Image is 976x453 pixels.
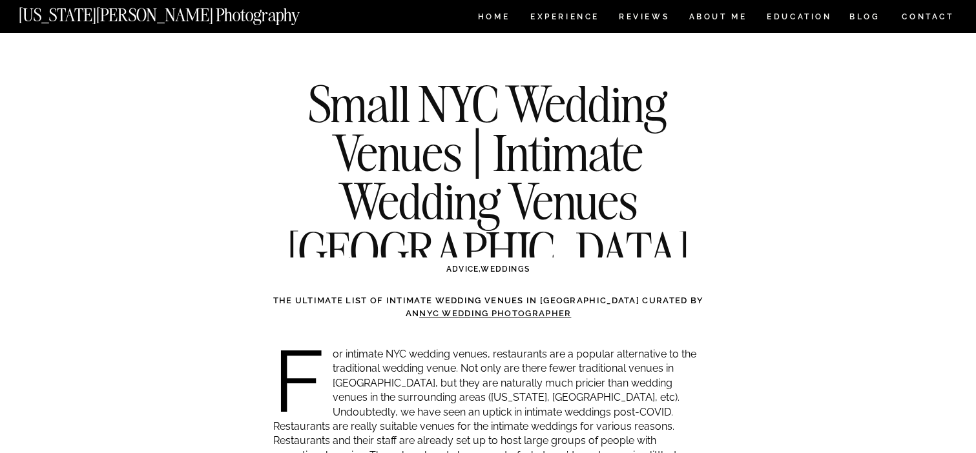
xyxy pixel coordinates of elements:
[419,308,571,318] a: NYC Wedding Photographer
[273,296,704,318] strong: The Ultimate List of Intimate Wedding Venues in [GEOGRAPHIC_DATA] Curated By an
[475,13,512,24] a: HOME
[530,13,598,24] a: Experience
[19,6,343,17] a: [US_STATE][PERSON_NAME] Photography
[481,265,530,274] a: WEDDINGS
[901,10,955,24] a: CONTACT
[849,13,880,24] a: BLOG
[254,79,723,274] h1: Small NYC Wedding Venues | Intimate Wedding Venues [GEOGRAPHIC_DATA]
[446,265,479,274] a: ADVICE
[689,13,747,24] a: ABOUT ME
[619,13,667,24] a: REVIEWS
[300,263,676,275] h3: ,
[765,13,833,24] a: EDUCATION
